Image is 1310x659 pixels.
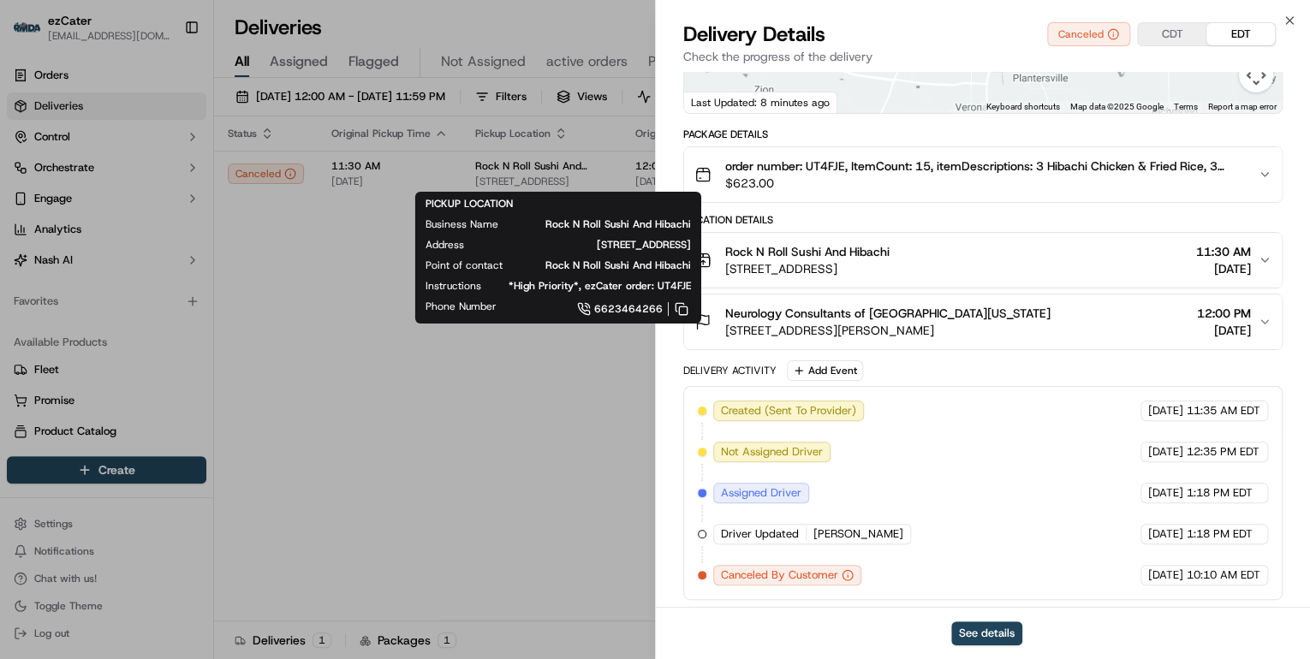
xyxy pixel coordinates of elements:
[1197,322,1251,339] span: [DATE]
[1239,58,1273,92] button: Map camera controls
[1187,567,1260,583] span: 10:10 AM EDT
[1174,102,1198,111] a: Terms (opens in new tab)
[1187,526,1253,542] span: 1:18 PM EDT
[426,197,513,211] span: PICKUP LOCATION
[986,101,1060,113] button: Keyboard shortcuts
[683,128,1283,141] div: Package Details
[17,17,51,51] img: Nash
[725,157,1244,175] span: order number: UT4FJE, ItemCount: 15, itemDescriptions: 3 Hibachi Chicken & Fried Rice, 3 Hibachi ...
[530,258,691,272] span: Rock N Roll Sushi And Hibachi
[491,238,691,252] span: [STREET_ADDRESS]
[1148,444,1183,460] span: [DATE]
[58,181,217,194] div: We're available if you need us!
[1208,102,1277,111] a: Report a map error
[683,48,1283,65] p: Check the progress of the delivery
[1148,567,1183,583] span: [DATE]
[725,305,1051,322] span: Neurology Consultants of [GEOGRAPHIC_DATA][US_STATE]
[1187,485,1253,501] span: 1:18 PM EDT
[524,300,691,318] a: 6623464266
[1070,102,1164,111] span: Map data ©2025 Google
[1197,305,1251,322] span: 12:00 PM
[721,403,856,419] span: Created (Sent To Provider)
[426,258,503,272] span: Point of contact
[121,289,207,303] a: Powered byPylon
[1187,444,1259,460] span: 12:35 PM EDT
[721,526,799,542] span: Driver Updated
[684,233,1282,288] button: Rock N Roll Sushi And Hibachi[STREET_ADDRESS]11:30 AM[DATE]
[1196,260,1251,277] span: [DATE]
[1196,243,1251,260] span: 11:30 AM
[683,364,777,377] div: Delivery Activity
[951,621,1022,645] button: See details
[1148,526,1183,542] span: [DATE]
[725,243,890,260] span: Rock N Roll Sushi And Hibachi
[721,485,801,501] span: Assigned Driver
[725,322,1051,339] span: [STREET_ADDRESS][PERSON_NAME]
[725,175,1244,192] span: $623.00
[683,21,825,48] span: Delivery Details
[45,110,308,128] input: Got a question? Start typing here...
[17,250,31,264] div: 📗
[426,217,498,231] span: Business Name
[684,147,1282,202] button: order number: UT4FJE, ItemCount: 15, itemDescriptions: 3 Hibachi Chicken & Fried Rice, 3 Hibachi ...
[1187,403,1260,419] span: 11:35 AM EDT
[426,238,464,252] span: Address
[683,213,1283,227] div: Location Details
[17,163,48,194] img: 1736555255976-a54dd68f-1ca7-489b-9aae-adbdc363a1c4
[17,68,312,96] p: Welcome 👋
[688,91,745,113] a: Open this area in Google Maps (opens a new window)
[138,241,282,272] a: 💻API Documentation
[688,91,745,113] img: Google
[1206,23,1275,45] button: EDT
[1047,22,1130,46] button: Canceled
[813,526,903,542] span: [PERSON_NAME]
[787,360,863,381] button: Add Event
[426,279,481,293] span: Instructions
[684,92,837,113] div: Last Updated: 8 minutes ago
[526,217,691,231] span: Rock N Roll Sushi And Hibachi
[721,567,838,583] span: Canceled By Customer
[1138,23,1206,45] button: CDT
[162,248,275,265] span: API Documentation
[1148,403,1183,419] span: [DATE]
[10,241,138,272] a: 📗Knowledge Base
[509,279,691,293] span: *High Priority*, ezCater order: UT4FJE
[58,163,281,181] div: Start new chat
[170,290,207,303] span: Pylon
[594,302,663,316] span: 6623464266
[721,444,823,460] span: Not Assigned Driver
[291,169,312,189] button: Start new chat
[34,248,131,265] span: Knowledge Base
[684,294,1282,349] button: Neurology Consultants of [GEOGRAPHIC_DATA][US_STATE][STREET_ADDRESS][PERSON_NAME]12:00 PM[DATE]
[145,250,158,264] div: 💻
[725,260,890,277] span: [STREET_ADDRESS]
[1148,485,1183,501] span: [DATE]
[426,300,497,313] span: Phone Number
